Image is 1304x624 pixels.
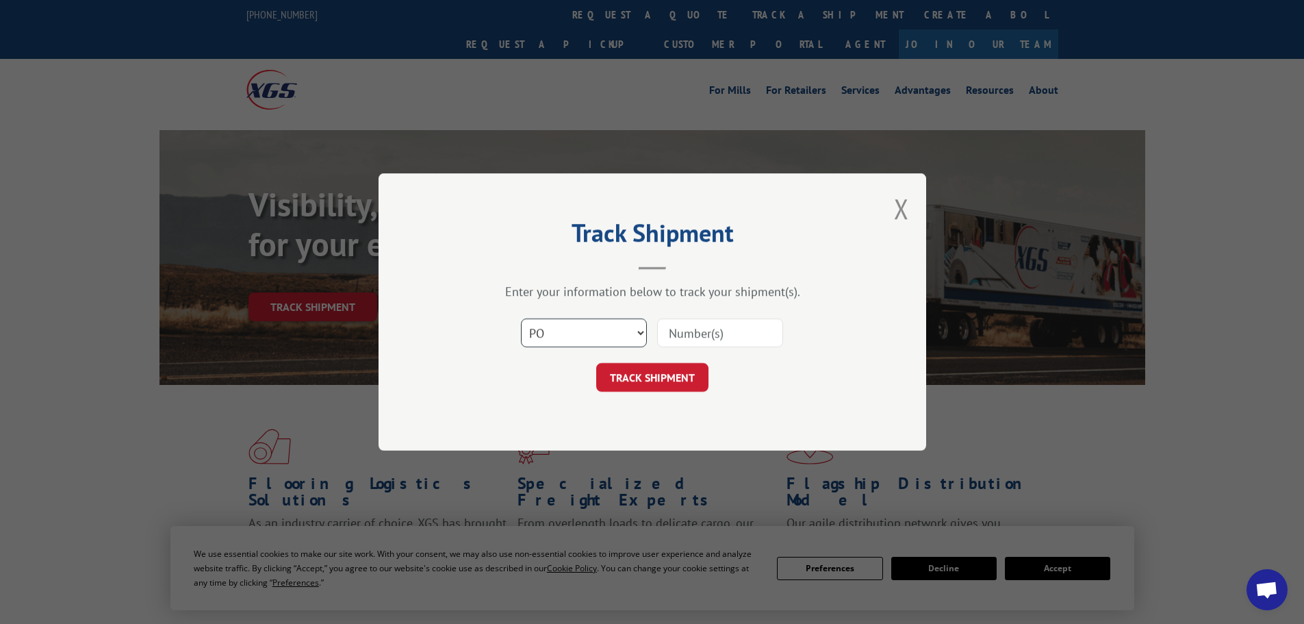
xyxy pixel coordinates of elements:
div: Enter your information below to track your shipment(s). [447,284,858,299]
div: Open chat [1247,569,1288,610]
h2: Track Shipment [447,223,858,249]
button: Close modal [894,190,909,227]
input: Number(s) [657,319,783,347]
button: TRACK SHIPMENT [596,363,708,392]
